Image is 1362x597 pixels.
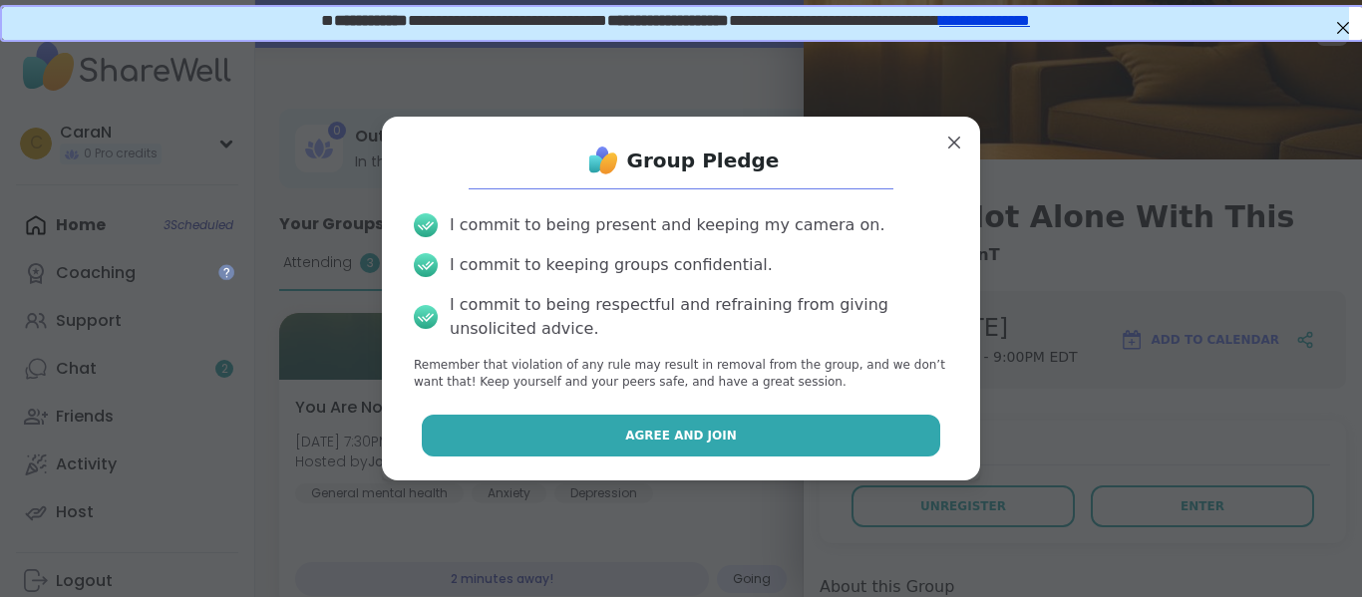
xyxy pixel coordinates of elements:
[450,213,884,237] div: I commit to being present and keeping my camera on.
[450,293,948,341] div: I commit to being respectful and refraining from giving unsolicited advice.
[218,264,234,280] iframe: Spotlight
[422,415,941,456] button: Agree and Join
[583,141,623,180] img: ShareWell Logo
[627,147,780,174] h1: Group Pledge
[414,357,948,391] p: Remember that violation of any rule may result in removal from the group, and we don’t want that!...
[450,253,773,277] div: I commit to keeping groups confidential.
[625,427,737,445] span: Agree and Join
